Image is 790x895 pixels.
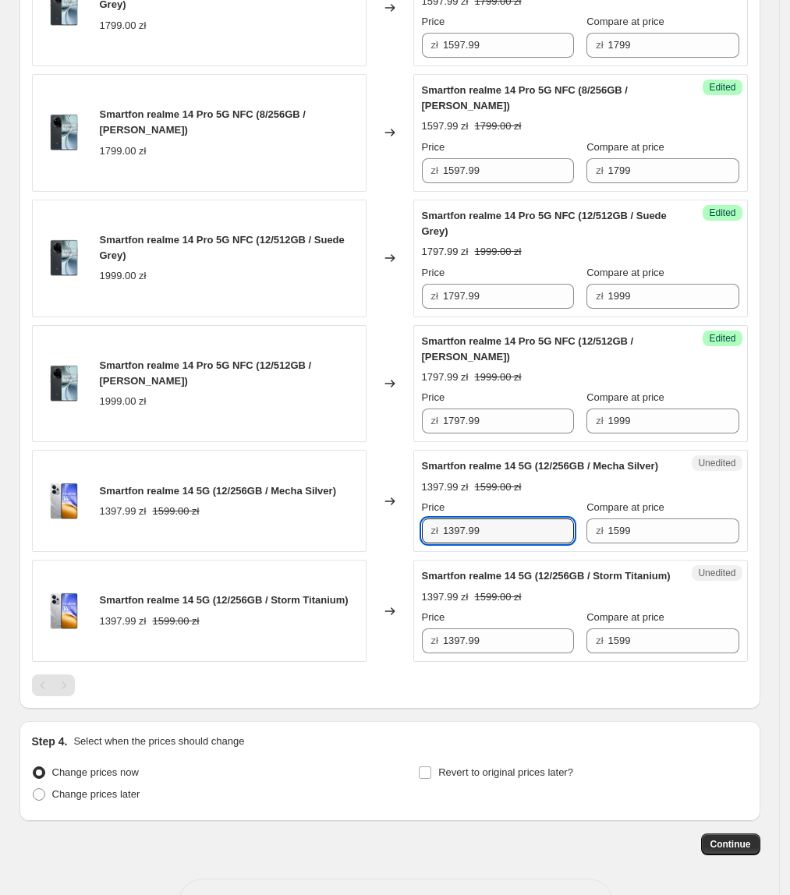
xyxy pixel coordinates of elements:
span: Smartfon realme 14 5G (12/256GB / Mecha Silver) [422,460,658,472]
span: Price [422,141,445,153]
h2: Step 4. [32,734,68,749]
img: 20399_14_Pro_5G_Yellow_PDP_front-and-back_80x.png [41,109,87,156]
div: 1397.99 zł [422,589,469,605]
span: zł [596,290,603,302]
span: Revert to original prices later? [438,766,573,778]
span: Smartfon realme 14 5G (12/256GB / Storm Titanium) [100,594,349,606]
span: zł [596,415,603,426]
span: Smartfon realme 14 Pro 5G NFC (12/512GB / Suede Grey) [422,210,667,237]
p: Select when the prices should change [73,734,244,749]
span: zł [596,635,603,646]
nav: Pagination [32,674,75,696]
strike: 1799.00 zł [475,119,522,134]
div: 1999.00 zł [100,394,147,409]
span: Smartfon realme 14 5G (12/256GB / Storm Titanium) [422,570,671,582]
button: Continue [701,833,760,855]
span: Continue [710,838,751,851]
span: zł [431,39,438,51]
div: 1999.00 zł [100,268,147,284]
span: Price [422,267,445,278]
span: Price [422,501,445,513]
span: Compare at price [586,391,664,403]
span: Edited [709,81,735,94]
span: Smartfon realme 14 Pro 5G NFC (12/512GB / Suede Grey) [100,234,345,261]
span: Unedited [698,567,735,579]
span: Unedited [698,457,735,469]
span: Price [422,16,445,27]
div: 1397.99 zł [422,479,469,495]
img: 20826_realme-14-5g-1_80x.png [41,588,87,635]
span: zł [596,164,603,176]
span: Change prices now [52,766,139,778]
span: Smartfon realme 14 Pro 5G NFC (8/256GB / [PERSON_NAME]) [422,84,628,111]
span: zł [431,164,438,176]
span: zł [431,290,438,302]
img: 20399_14_Pro_5G_Yellow_PDP_front-and-back_80x.png [41,360,87,407]
div: 1397.99 zł [100,614,147,629]
span: Compare at price [586,267,664,278]
span: Price [422,391,445,403]
span: Smartfon realme 14 Pro 5G NFC (12/512GB / [PERSON_NAME]) [100,359,312,387]
span: zł [431,525,438,536]
span: Compare at price [586,501,664,513]
div: 1597.99 zł [422,119,469,134]
span: Smartfon realme 14 Pro 5G NFC (8/256GB / [PERSON_NAME]) [100,108,306,136]
span: Edited [709,207,735,219]
div: 1799.00 zł [100,18,147,34]
div: 1397.99 zł [100,504,147,519]
span: Compare at price [586,16,664,27]
strike: 1999.00 zł [475,244,522,260]
span: Compare at price [586,611,664,623]
span: Price [422,611,445,623]
span: zł [431,415,438,426]
strike: 1999.00 zł [475,370,522,385]
strike: 1599.00 zł [475,479,522,495]
img: 20399_14_Pro_5G_Yellow_PDP_front-and-back_80x.png [41,235,87,281]
strike: 1599.00 zł [475,589,522,605]
div: 1797.99 zł [422,370,469,385]
span: zł [596,39,603,51]
span: Edited [709,332,735,345]
strike: 1599.00 zł [153,614,200,629]
img: 20826_realme-14-5g-1_80x.png [41,478,87,525]
span: Change prices later [52,788,140,800]
div: 1799.00 zł [100,143,147,159]
strike: 1599.00 zł [153,504,200,519]
span: Compare at price [586,141,664,153]
span: zł [431,635,438,646]
div: 1797.99 zł [422,244,469,260]
span: zł [596,525,603,536]
span: Smartfon realme 14 5G (12/256GB / Mecha Silver) [100,485,336,497]
span: Smartfon realme 14 Pro 5G NFC (12/512GB / [PERSON_NAME]) [422,335,634,363]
